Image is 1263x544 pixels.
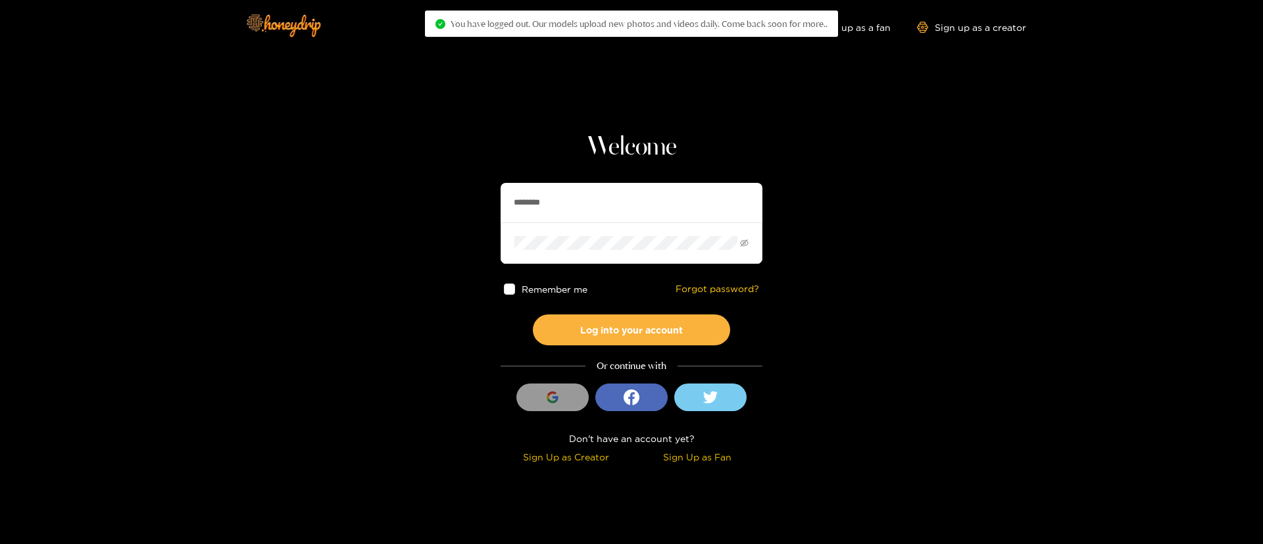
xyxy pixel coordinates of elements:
a: Sign up as a creator [917,22,1026,33]
a: Forgot password? [676,284,759,295]
span: eye-invisible [740,239,749,247]
div: Sign Up as Creator [504,449,628,464]
div: Don't have an account yet? [501,431,762,446]
span: check-circle [435,19,445,29]
button: Log into your account [533,314,730,345]
span: Remember me [522,284,587,294]
a: Sign up as a fan [801,22,891,33]
span: You have logged out. Our models upload new photos and videos daily. Come back soon for more.. [451,18,828,29]
div: Or continue with [501,359,762,374]
div: Sign Up as Fan [635,449,759,464]
h1: Welcome [501,132,762,163]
